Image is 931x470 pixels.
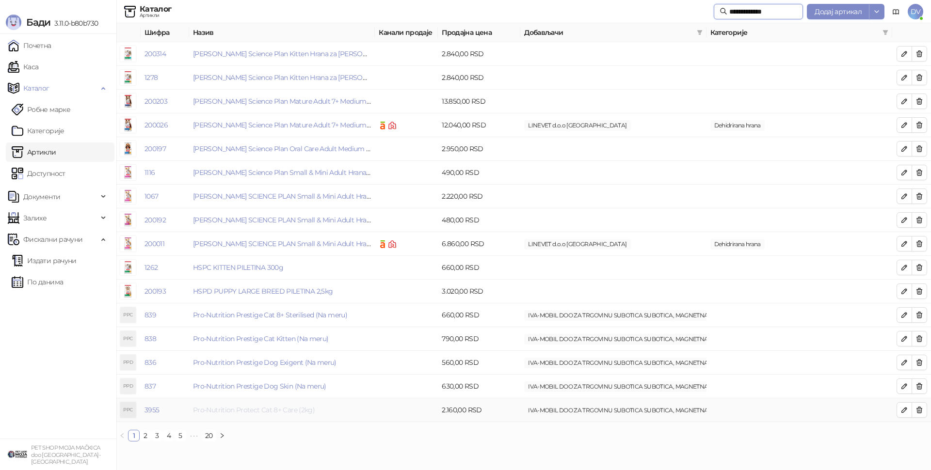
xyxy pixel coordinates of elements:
[189,327,375,351] td: Pro-Nutrition Prestige Cat Kitten (Na meru)
[375,23,438,42] th: Канали продаје
[524,405,734,416] span: IVA-MOBIL DOO ZA TRGOVINU SUBOTICA SUBOTICA, MAGNETNA POLJA 1
[697,30,703,35] span: filter
[6,15,21,30] img: Logo
[8,36,51,55] a: Почетна
[144,311,156,319] a: 839
[116,430,128,441] button: left
[438,398,520,422] td: 2.160,00 RSD
[144,358,156,367] a: 836
[520,23,706,42] th: Добављачи
[144,334,156,343] a: 838
[438,351,520,375] td: 560,00 RSD
[524,27,692,38] span: Добављачи
[12,142,56,162] a: ArtikliАртикли
[163,430,175,441] li: 4
[438,23,520,42] th: Продајна цена
[120,378,136,394] div: PPD
[12,164,65,183] a: Доступност
[438,185,520,208] td: 2.220,00 RSD
[120,355,136,370] div: PPD
[140,430,151,441] li: 2
[120,402,136,418] div: PPC
[710,239,765,250] span: Dehidrirana hrana
[140,430,151,441] a: 2
[710,27,879,38] span: Категорије
[23,187,60,206] span: Документи
[144,192,158,201] a: 1067
[8,445,27,464] img: 64x64-companyLogo-9f44b8df-f022-41eb-b7d6-300ad218de09.png
[144,97,167,106] a: 200203
[193,239,448,248] a: [PERSON_NAME] SCIENCE PLAN Small & Mini Adult Hrana za Pse s Piletinom 6 kg
[193,406,315,414] a: Pro-Nutrition Protect Cat 8+ Care (2kg)
[189,232,375,256] td: Hill's SCIENCE PLAN Small & Mini Adult Hrana za Pse s Piletinom 6 kg
[119,433,125,439] span: left
[189,137,375,161] td: Hill's Science Plan Oral Care Adult Medium Hrana za Pse sa Piletinom 2 kg
[163,430,174,441] a: 4
[23,78,49,98] span: Каталог
[193,144,461,153] a: [PERSON_NAME] Science Plan Oral Care Adult Medium Hrana za Pse sa Piletinom 2 kg
[193,97,508,106] a: [PERSON_NAME] Science Plan Mature Adult 7+ Medium Hrana za Pse sa Jagnjetinom i Pirinčem 14 kg
[202,430,216,441] li: 20
[438,232,520,256] td: 6.860,00 RSD
[524,120,630,131] span: LINEVET d.o.o [GEOGRAPHIC_DATA]
[524,381,734,392] span: IVA-MOBIL DOO ZA TRGOVINU SUBOTICA SUBOTICA, MAGNETNA POLJA 1
[189,375,375,398] td: Pro-Nutrition Prestige Dog Skin (Na meru)
[144,287,166,296] a: 200193
[189,42,375,66] td: Hill's Science Plan Kitten Hrana za Mačke sa Tunom 1,5 kg
[189,23,375,42] th: Назив
[189,66,375,90] td: Hill's Science Plan Kitten Hrana za Mačke s Piletinom 1,5 kg
[193,49,434,58] a: [PERSON_NAME] Science Plan Kitten Hrana za [PERSON_NAME] Tunom 1,5 kg
[144,73,158,82] a: 1278
[144,382,156,391] a: 837
[388,240,396,248] img: Shoppster
[189,208,375,232] td: Hill's SCIENCE PLAN Small & Mini Adult Hrana za Pse s Piletinom 300 g
[189,113,375,137] td: Hill's Science Plan Mature Adult 7+ Medium Hrana za Pse sa Piletinom 14 kg
[128,430,140,441] li: 1
[140,13,172,18] div: Артикли
[216,430,228,441] button: right
[438,137,520,161] td: 2.950,00 RSD
[186,430,202,441] li: Следећих 5 Страна
[438,256,520,280] td: 660,00 RSD
[807,4,869,19] button: Додај артикал
[438,280,520,303] td: 3.020,00 RSD
[438,66,520,90] td: 2.840,00 RSD
[189,256,375,280] td: HSPC KITTEN PILETINA 300g
[193,382,326,391] a: Pro-Nutrition Prestige Dog Skin (Na meru)
[193,73,447,82] a: [PERSON_NAME] Science Plan Kitten Hrana za [PERSON_NAME] s Piletinom 1,5 kg
[12,272,63,292] a: По данима
[144,239,164,248] a: 200011
[124,6,136,17] img: Artikli
[193,287,333,296] a: HSPD PUPPY LARGE BREED PILETINA 2,5kg
[888,4,904,19] a: Документација
[883,30,888,35] span: filter
[379,240,386,248] img: Ananas
[193,334,328,343] a: Pro-Nutrition Prestige Cat Kitten (Na meru)
[140,5,172,13] div: Каталог
[189,351,375,375] td: Pro-Nutrition Prestige Dog Exigent (Na meru)
[202,430,216,441] a: 20
[388,122,396,129] img: Shoppster
[8,57,38,77] a: Каса
[438,303,520,327] td: 660,00 RSD
[695,25,705,40] span: filter
[189,185,375,208] td: Hill's SCIENCE PLAN Small & Mini Adult Hrana za Pse s Piletinom 1,5 kg
[219,433,225,439] span: right
[193,311,347,319] a: Pro-Nutrition Prestige Cat 8+ Sterilised (Na meru)
[189,303,375,327] td: Pro-Nutrition Prestige Cat 8+ Sterilised (Na meru)
[189,280,375,303] td: HSPD PUPPY LARGE BREED PILETINA 2,5kg
[908,4,923,19] span: DV
[189,398,375,422] td: Pro-Nutrition Protect Cat 8+ Care (2kg)
[193,168,486,177] a: [PERSON_NAME] Science Plan Small & Mini Adult Hrana za Pse s Jagnjetinom i Pirinčem 300 g
[50,19,98,28] span: 3.11.0-b80b730
[815,7,862,16] span: Додај артикал
[12,100,70,119] a: Робне марке
[710,120,765,131] span: Dehidrirana hrana
[438,161,520,185] td: 490,00 RSD
[186,430,202,441] span: •••
[524,358,734,368] span: IVA-MOBIL DOO ZA TRGOVINU SUBOTICA SUBOTICA, MAGNETNA POLJA 1
[128,430,139,441] a: 1
[12,121,64,141] a: Категорије
[881,25,890,40] span: filter
[193,358,337,367] a: Pro-Nutrition Prestige Dog Exigent (Na meru)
